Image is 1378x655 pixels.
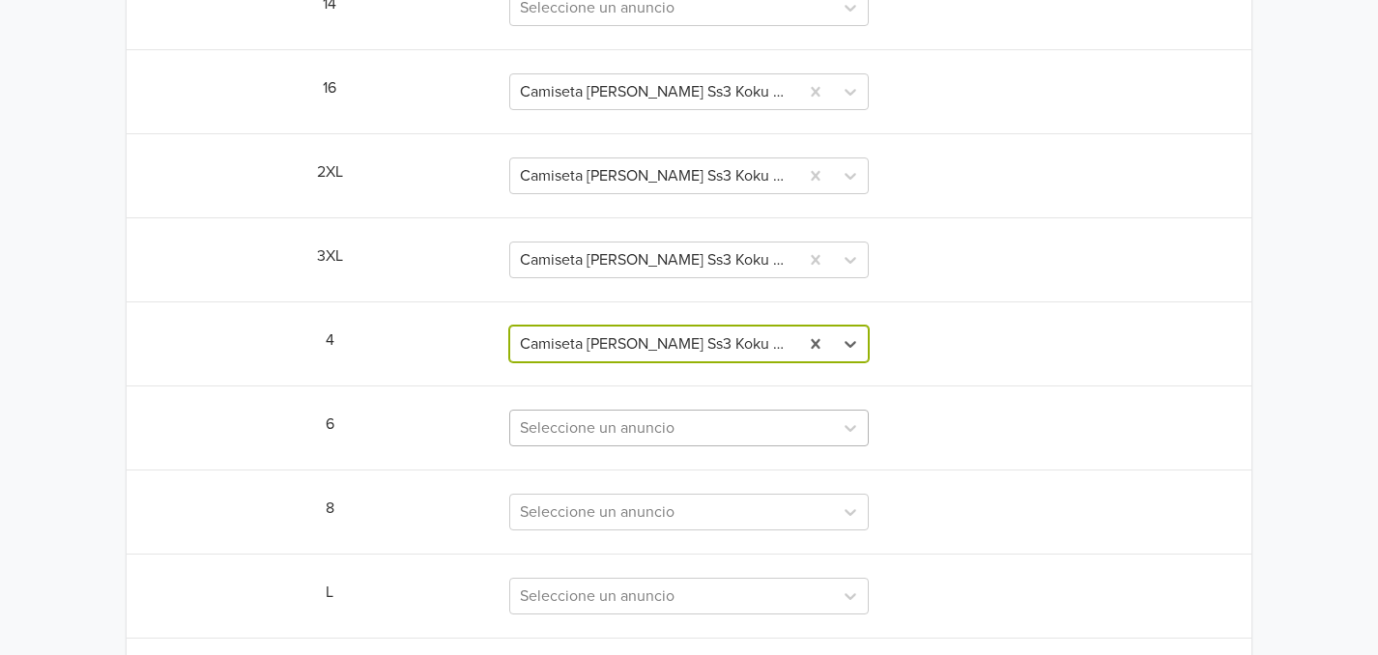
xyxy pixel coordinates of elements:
div: 16 [150,76,509,107]
div: 4 [150,328,509,359]
div: 2XL [150,160,509,191]
div: 3XL [150,244,509,275]
div: L [150,581,509,612]
div: 8 [150,497,509,527]
div: 6 [150,413,509,443]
